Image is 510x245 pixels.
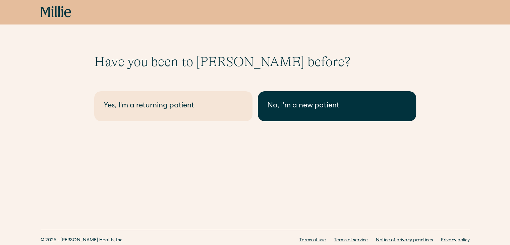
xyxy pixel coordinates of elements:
a: Terms of service [334,237,368,244]
div: © 2025 - [PERSON_NAME] Health, Inc. [41,237,124,244]
div: No, I'm a new patient [267,101,407,112]
a: Yes, I'm a returning patient [94,91,252,121]
a: Privacy policy [441,237,470,244]
h1: Have you been to [PERSON_NAME] before? [94,54,416,70]
a: Terms of use [299,237,326,244]
div: Yes, I'm a returning patient [104,101,243,112]
a: No, I'm a new patient [258,91,416,121]
a: Notice of privacy practices [376,237,433,244]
